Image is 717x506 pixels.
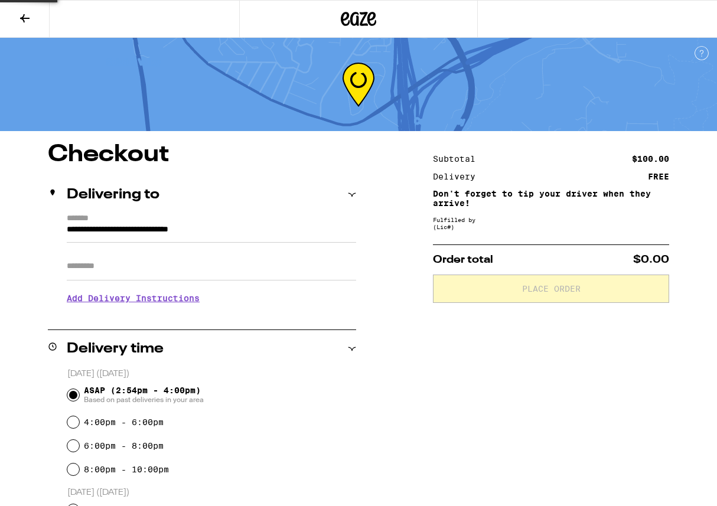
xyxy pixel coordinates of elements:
h2: Delivering to [67,188,159,202]
label: 4:00pm - 6:00pm [84,417,164,427]
div: FREE [648,172,669,181]
label: 8:00pm - 10:00pm [84,465,169,474]
label: 6:00pm - 8:00pm [84,441,164,450]
span: ASAP (2:54pm - 4:00pm) [84,386,204,404]
div: Subtotal [433,155,484,163]
span: Place Order [522,285,581,293]
p: Don't forget to tip your driver when they arrive! [433,189,669,208]
p: [DATE] ([DATE]) [67,487,356,498]
h2: Delivery time [67,342,164,356]
span: $0.00 [633,254,669,265]
div: Delivery [433,172,484,181]
div: Fulfilled by (Lic# ) [433,216,669,230]
h1: Checkout [48,143,356,167]
button: Place Order [433,275,669,303]
p: [DATE] ([DATE]) [67,368,356,380]
p: We'll contact you at [PHONE_NUMBER] when we arrive [67,312,356,321]
div: $100.00 [632,155,669,163]
span: Based on past deliveries in your area [84,395,204,404]
span: Order total [433,254,493,265]
h3: Add Delivery Instructions [67,285,356,312]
